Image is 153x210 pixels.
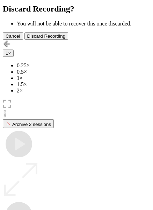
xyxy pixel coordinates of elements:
li: You will not be able to recover this once discarded. [17,21,150,27]
li: 2× [17,88,150,94]
div: Archive 2 sessions [6,120,51,127]
li: 0.5× [17,69,150,75]
button: Archive 2 sessions [3,119,54,128]
span: 1 [6,51,8,56]
h2: Discard Recording? [3,4,150,14]
button: 1× [3,50,14,57]
li: 1.5× [17,81,150,88]
button: Discard Recording [24,32,68,40]
button: Cancel [3,32,23,40]
li: 0.25× [17,62,150,69]
li: 1× [17,75,150,81]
